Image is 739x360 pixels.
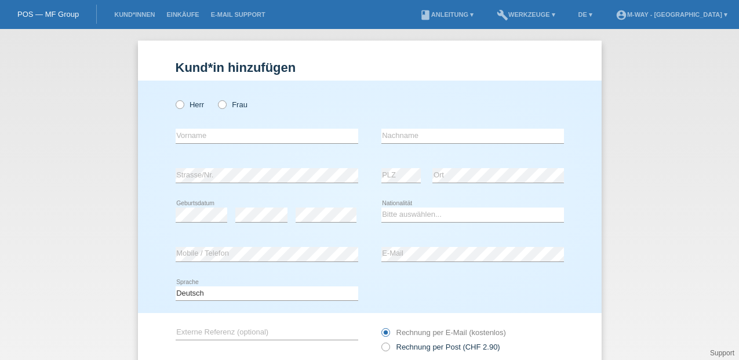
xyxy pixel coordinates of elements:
[381,343,389,357] input: Rechnung per Post (CHF 2.90)
[161,11,205,18] a: Einkäufe
[616,9,627,21] i: account_circle
[491,11,561,18] a: buildWerkzeuge ▾
[205,11,271,18] a: E-Mail Support
[381,328,506,337] label: Rechnung per E-Mail (kostenlos)
[176,60,564,75] h1: Kund*in hinzufügen
[176,100,183,108] input: Herr
[420,9,431,21] i: book
[381,343,500,351] label: Rechnung per Post (CHF 2.90)
[610,11,733,18] a: account_circlem-way - [GEOGRAPHIC_DATA] ▾
[176,100,205,109] label: Herr
[414,11,479,18] a: bookAnleitung ▾
[710,349,734,357] a: Support
[381,328,389,343] input: Rechnung per E-Mail (kostenlos)
[218,100,247,109] label: Frau
[218,100,225,108] input: Frau
[497,9,508,21] i: build
[573,11,598,18] a: DE ▾
[17,10,79,19] a: POS — MF Group
[108,11,161,18] a: Kund*innen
